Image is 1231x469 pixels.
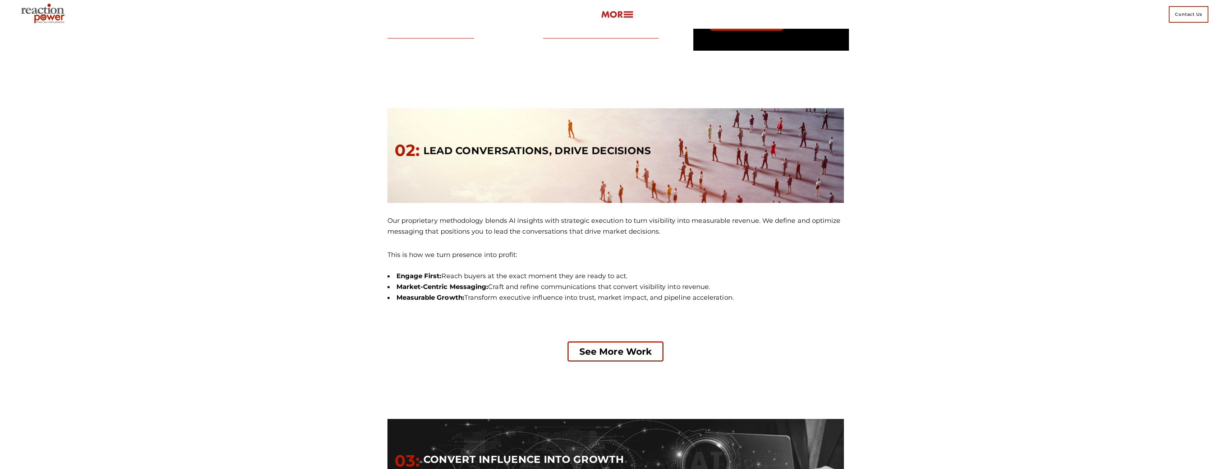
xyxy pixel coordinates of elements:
strong: Market-Centric Messaging: [396,283,488,291]
p: Our proprietary methodology blends AI insights with strategic execution to turn visibility into m... [387,216,844,237]
li: Reach buyers at the exact moment they are ready to act. [387,271,844,282]
strong: Engage First: [396,272,442,280]
img: more-btn.png [601,10,633,19]
li: Transform executive influence into trust, market impact, and pipeline acceleration. [387,293,844,303]
p: This is how we turn presence into profit: [387,250,844,261]
li: Craft and refine communications that convert visibility into revenue. [387,282,844,293]
span: 02: [395,140,420,160]
a: See More Work [568,341,663,362]
span: Contact Us [1169,6,1208,23]
img: Executive Branding | Personal Branding Agency [18,1,70,27]
h3: LEAD CONVERSATIONS, DRIVE DECISIONS [423,144,651,174]
strong: Measurable Growth: [396,294,464,302]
